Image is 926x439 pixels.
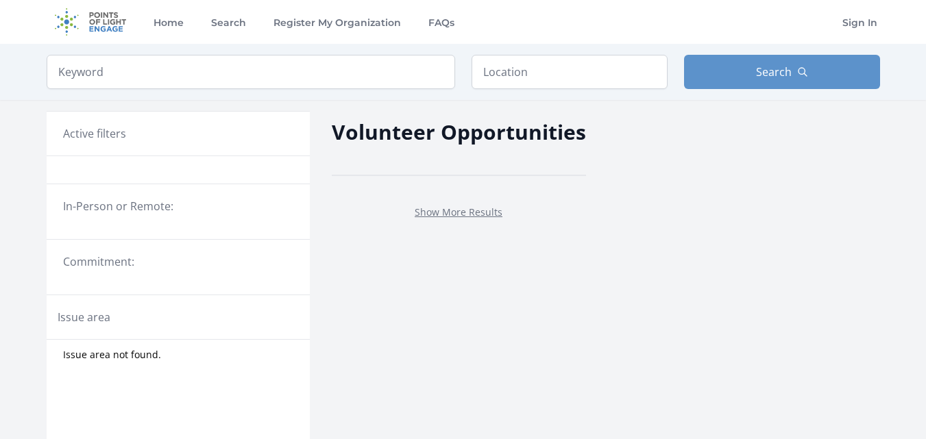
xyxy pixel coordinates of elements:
[756,64,792,80] span: Search
[63,348,161,362] span: Issue area not found.
[63,125,126,142] h3: Active filters
[472,55,668,89] input: Location
[415,205,502,218] a: Show More Results
[63,198,293,214] legend: In-Person or Remote:
[63,253,293,270] legend: Commitment:
[47,55,455,89] input: Keyword
[332,116,586,147] h2: Volunteer Opportunities
[58,309,110,325] legend: Issue area
[684,55,880,89] button: Search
